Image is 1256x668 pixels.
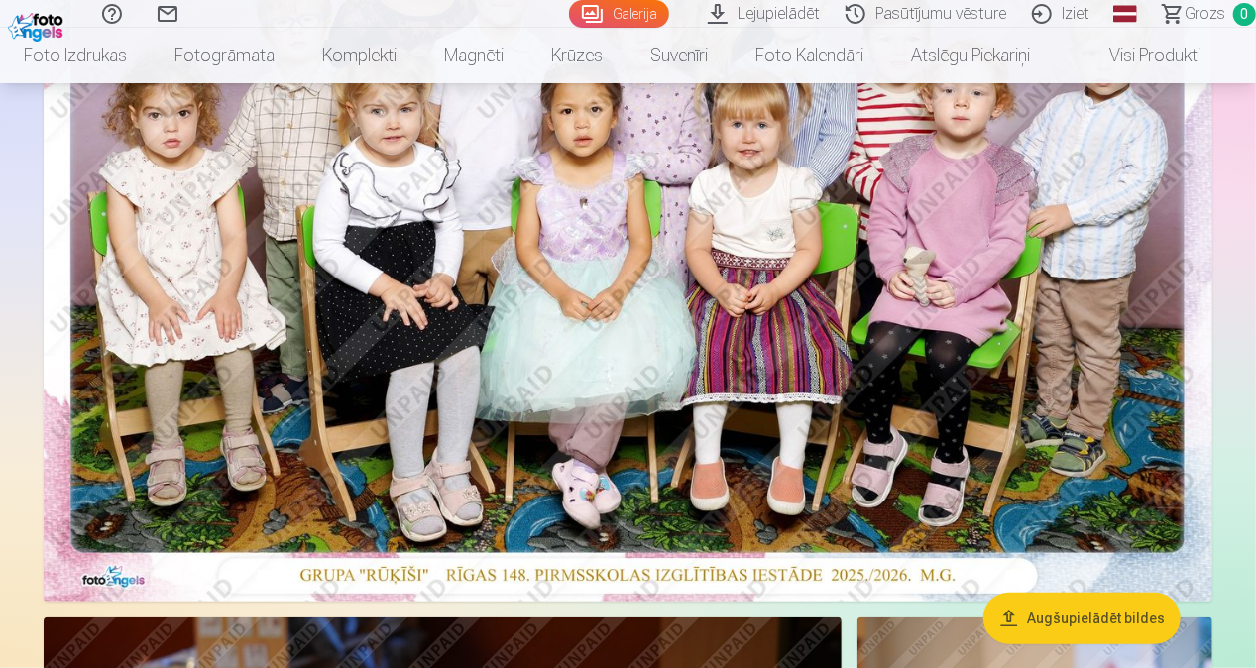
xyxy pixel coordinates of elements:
a: Fotogrāmata [151,28,298,83]
a: Komplekti [298,28,420,83]
a: Atslēgu piekariņi [887,28,1054,83]
a: Krūzes [527,28,627,83]
a: Magnēti [420,28,527,83]
img: /fa1 [8,8,68,42]
button: Augšupielādēt bildes [983,593,1181,644]
span: Grozs [1185,2,1225,26]
a: Visi produkti [1054,28,1224,83]
a: Foto kalendāri [732,28,887,83]
a: Suvenīri [627,28,732,83]
span: 0 [1233,3,1256,26]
